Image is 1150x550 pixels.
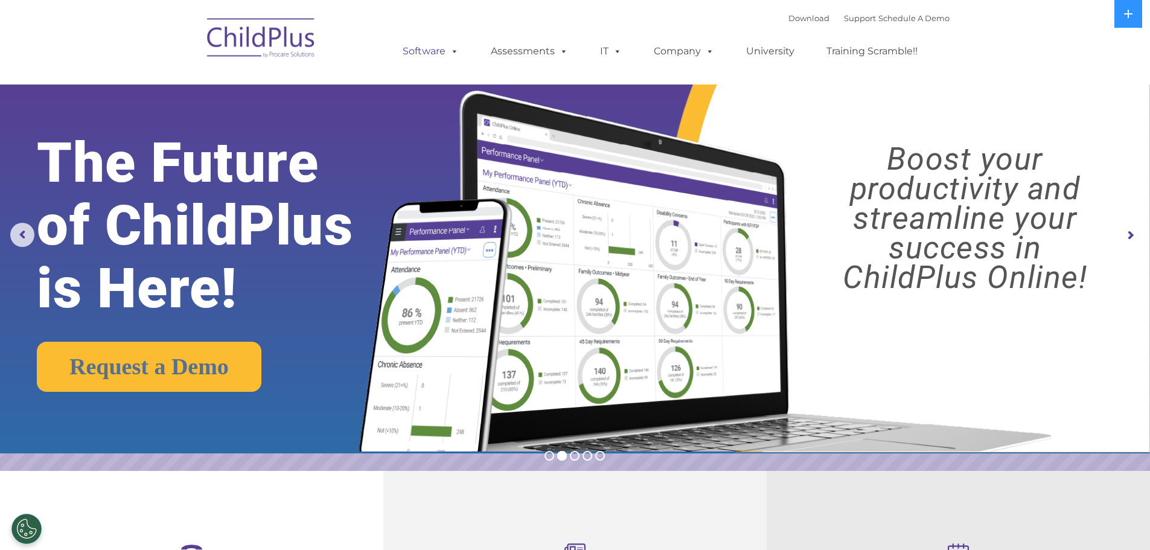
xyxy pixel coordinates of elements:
[794,144,1136,292] rs-layer: Boost your productivity and streamline your success in ChildPlus Online!
[37,132,404,320] rs-layer: The Future of ChildPlus is Here!
[642,39,726,63] a: Company
[11,514,42,544] button: Cookies Settings
[37,342,261,392] a: Request a Demo
[844,13,876,23] a: Support
[734,39,807,63] a: University
[788,13,950,23] font: |
[168,80,205,89] span: Last name
[168,129,219,138] span: Phone number
[588,39,634,63] a: IT
[201,10,322,70] img: ChildPlus by Procare Solutions
[878,13,950,23] a: Schedule A Demo
[479,39,580,63] a: Assessments
[814,39,930,63] a: Training Scramble!!
[391,39,471,63] a: Software
[788,13,829,23] a: Download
